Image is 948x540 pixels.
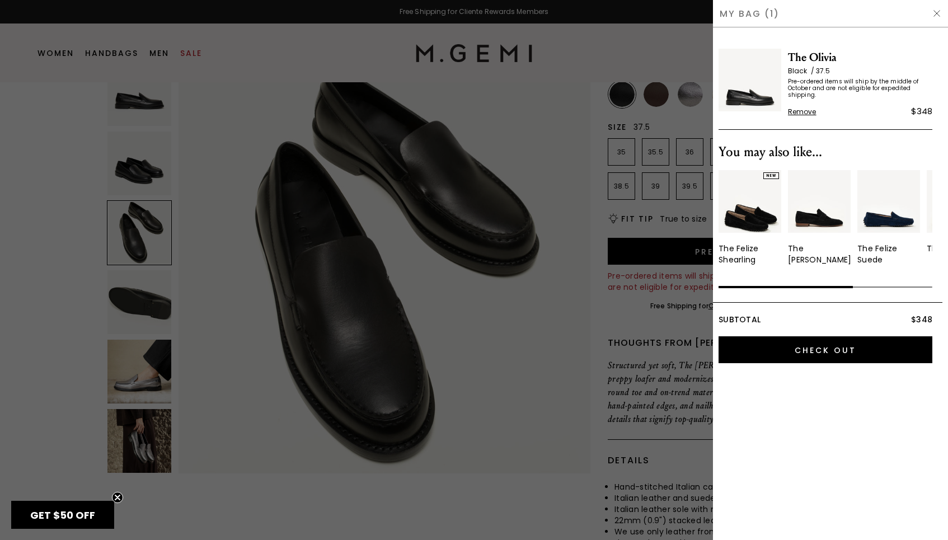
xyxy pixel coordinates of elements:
span: Subtotal [719,314,761,325]
img: v_11954_01_Main_New_TheSacca_Black_Suede_290x387_crop_center.jpg [788,170,851,233]
span: GET $50 OFF [30,508,95,522]
div: The Felize Shearling [719,243,781,265]
span: The Olivia [788,49,932,67]
span: Remove [788,107,816,116]
img: Hide Drawer [932,9,941,18]
span: $348 [911,314,932,325]
div: You may also like... [719,143,932,161]
input: Check Out [719,336,932,363]
div: 1 / 5 [719,170,781,265]
img: v_05671_01_Main_New_TheFelize_MidnightBlue_Suede_290x387_crop_center.jpg [857,170,920,233]
span: 37.5 [816,66,830,76]
div: NEW [763,172,779,179]
a: The Felize Suede [857,170,920,265]
div: The [PERSON_NAME] [788,243,851,265]
button: Close teaser [112,492,123,503]
img: v_12456_02_Hover_New_TheFelizeSharling_Black_Suede_290x387_crop_center.jpg [719,170,781,233]
a: The [PERSON_NAME] [788,170,851,265]
span: Black [788,66,816,76]
div: The Felize Suede [857,243,920,265]
img: The Olivia [719,49,781,111]
a: NEWThe Felize Shearling [719,170,781,265]
span: Pre-ordered items will ship by the middle of October and are not eligible for expedited shipping. [788,78,932,98]
div: $348 [911,105,932,118]
div: GET $50 OFFClose teaser [11,501,114,529]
